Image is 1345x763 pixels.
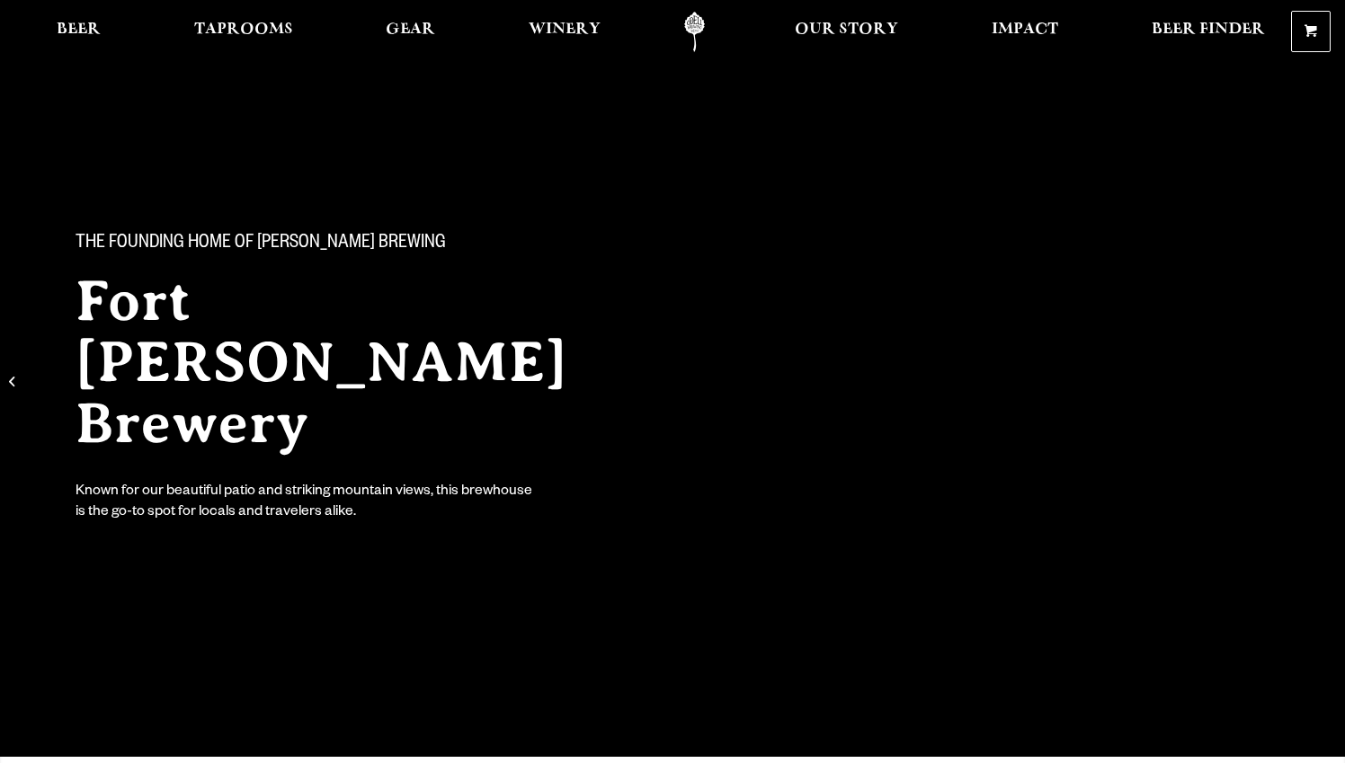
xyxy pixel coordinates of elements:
[517,12,612,52] a: Winery
[980,12,1070,52] a: Impact
[795,22,898,37] span: Our Story
[183,12,305,52] a: Taprooms
[374,12,447,52] a: Gear
[529,22,601,37] span: Winery
[1152,22,1265,37] span: Beer Finder
[783,12,910,52] a: Our Story
[1140,12,1277,52] a: Beer Finder
[76,483,536,524] div: Known for our beautiful patio and striking mountain views, this brewhouse is the go-to spot for l...
[45,12,112,52] a: Beer
[57,22,101,37] span: Beer
[661,12,728,52] a: Odell Home
[76,233,446,256] span: The Founding Home of [PERSON_NAME] Brewing
[386,22,435,37] span: Gear
[194,22,293,37] span: Taprooms
[76,271,637,454] h2: Fort [PERSON_NAME] Brewery
[992,22,1058,37] span: Impact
